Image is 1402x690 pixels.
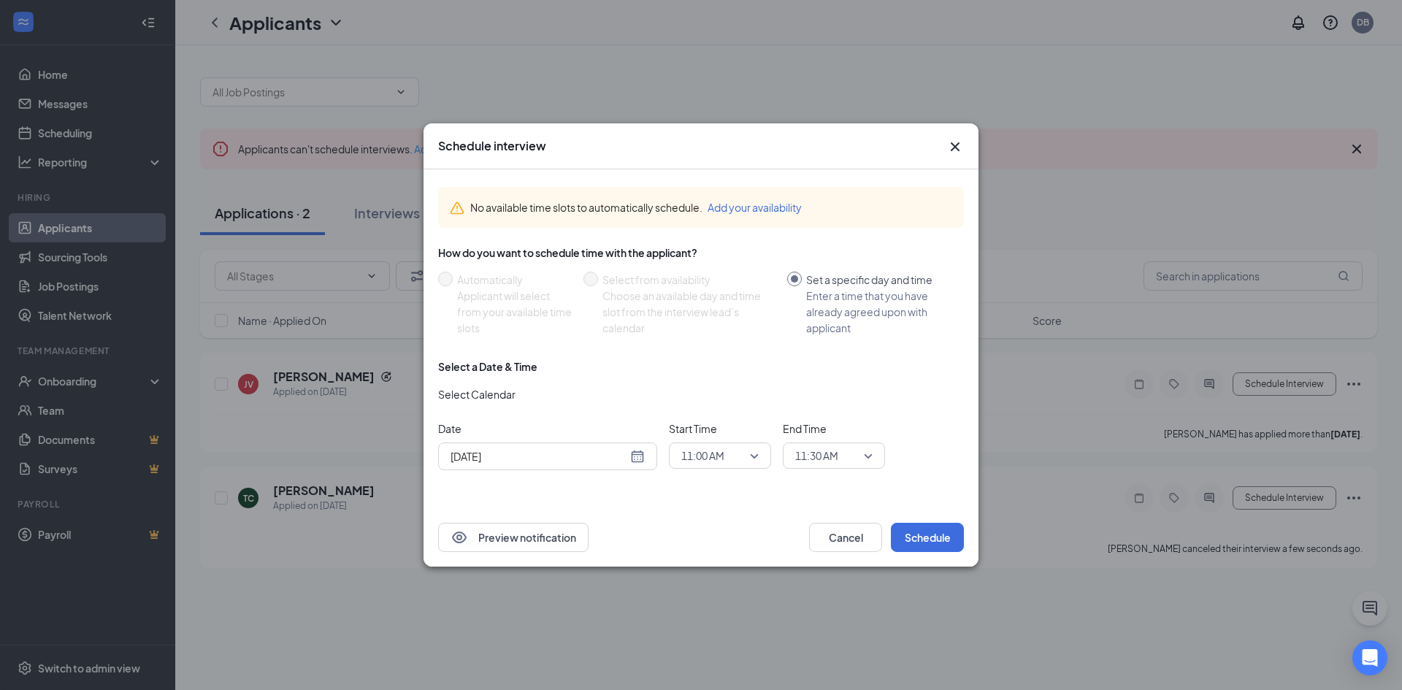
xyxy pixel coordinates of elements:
[602,288,775,336] div: Choose an available day and time slot from the interview lead’s calendar
[708,199,802,215] button: Add your availability
[795,445,838,467] span: 11:30 AM
[438,245,964,260] div: How do you want to schedule time with the applicant?
[946,138,964,156] button: Close
[783,421,885,437] span: End Time
[681,445,724,467] span: 11:00 AM
[451,448,627,464] input: Aug 26, 2025
[470,199,952,215] div: No available time slots to automatically schedule.
[438,421,657,437] span: Date
[457,288,572,336] div: Applicant will select from your available time slots
[809,523,882,552] button: Cancel
[806,272,952,288] div: Set a specific day and time
[891,523,964,552] button: Schedule
[438,523,589,552] button: EyePreview notification
[438,386,516,402] span: Select Calendar
[451,529,468,546] svg: Eye
[438,359,537,374] div: Select a Date & Time
[457,272,572,288] div: Automatically
[1352,640,1387,675] div: Open Intercom Messenger
[669,421,771,437] span: Start Time
[946,138,964,156] svg: Cross
[806,288,952,336] div: Enter a time that you have already agreed upon with applicant
[438,138,546,154] h3: Schedule interview
[450,201,464,215] svg: Warning
[602,272,775,288] div: Select from availability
